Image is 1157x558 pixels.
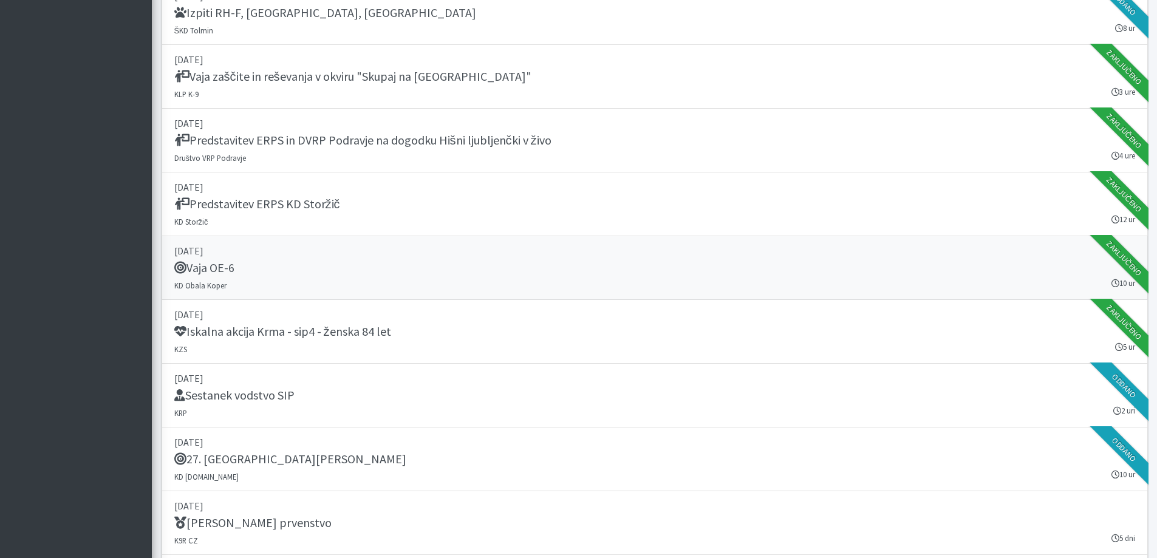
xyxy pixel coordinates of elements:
[1111,532,1135,544] small: 5 dni
[162,427,1148,491] a: [DATE] 27. [GEOGRAPHIC_DATA][PERSON_NAME] KD [DOMAIN_NAME] 10 ur Oddano
[174,307,1135,322] p: [DATE]
[174,536,198,545] small: K9R CZ
[174,260,234,275] h5: Vaja OE-6
[174,435,1135,449] p: [DATE]
[174,472,239,481] small: KD [DOMAIN_NAME]
[162,236,1148,300] a: [DATE] Vaja OE-6 KD Obala Koper 10 ur Zaključeno
[162,109,1148,172] a: [DATE] Predstavitev ERPS in DVRP Podravje na dogodku Hišni ljubljenčki v živo Društvo VRP Podravj...
[174,452,406,466] h5: 27. [GEOGRAPHIC_DATA][PERSON_NAME]
[174,5,476,20] h5: Izpiti RH-F, [GEOGRAPHIC_DATA], [GEOGRAPHIC_DATA]
[174,243,1135,258] p: [DATE]
[174,344,187,354] small: KZS
[174,89,199,99] small: KLP K-9
[174,180,1135,194] p: [DATE]
[174,281,227,290] small: KD Obala Koper
[174,153,246,163] small: Društvo VRP Podravje
[162,45,1148,109] a: [DATE] Vaja zaščite in reševanja v okviru "Skupaj na [GEOGRAPHIC_DATA]" KLP K-9 3 ure Zaključeno
[174,388,295,403] h5: Sestanek vodstvo SIP
[162,300,1148,364] a: [DATE] Iskalna akcija Krma - sip4 - ženska 84 let KZS 5 ur Zaključeno
[174,197,340,211] h5: Predstavitev ERPS KD Storžič
[174,515,332,530] h5: [PERSON_NAME] prvenstvo
[162,364,1148,427] a: [DATE] Sestanek vodstvo SIP KRP 2 uri Oddano
[162,491,1148,555] a: [DATE] [PERSON_NAME] prvenstvo K9R CZ 5 dni
[174,217,208,226] small: KD Storžič
[174,116,1135,131] p: [DATE]
[174,408,187,418] small: KRP
[174,26,214,35] small: ŠKD Tolmin
[174,371,1135,386] p: [DATE]
[162,172,1148,236] a: [DATE] Predstavitev ERPS KD Storžič KD Storžič 12 ur Zaključeno
[174,52,1135,67] p: [DATE]
[174,69,531,84] h5: Vaja zaščite in reševanja v okviru "Skupaj na [GEOGRAPHIC_DATA]"
[174,324,391,339] h5: Iskalna akcija Krma - sip4 - ženska 84 let
[174,133,551,148] h5: Predstavitev ERPS in DVRP Podravje na dogodku Hišni ljubljenčki v živo
[174,498,1135,513] p: [DATE]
